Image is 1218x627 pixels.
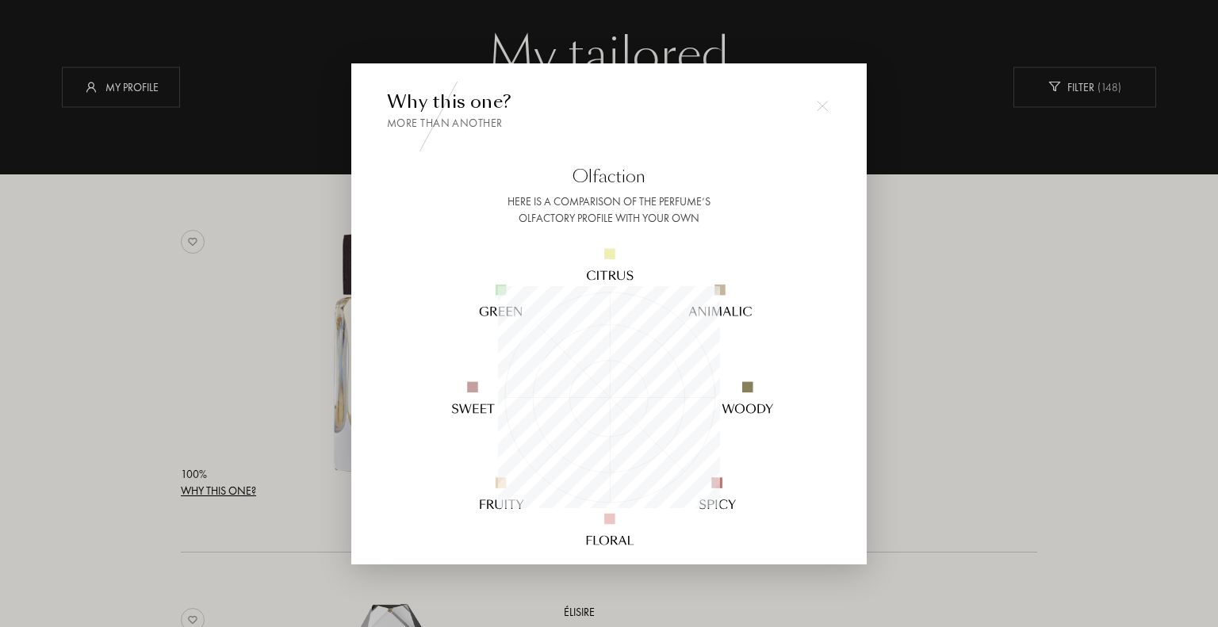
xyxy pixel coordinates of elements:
[387,114,831,131] div: More than another
[387,162,831,189] div: Olfaction
[817,100,828,111] img: cross.svg
[387,193,831,226] div: Here is a comparison of the perfume’s olfactory profile with your own
[417,205,800,588] img: radar_desktop_en.svg
[387,88,831,131] div: Why this one?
